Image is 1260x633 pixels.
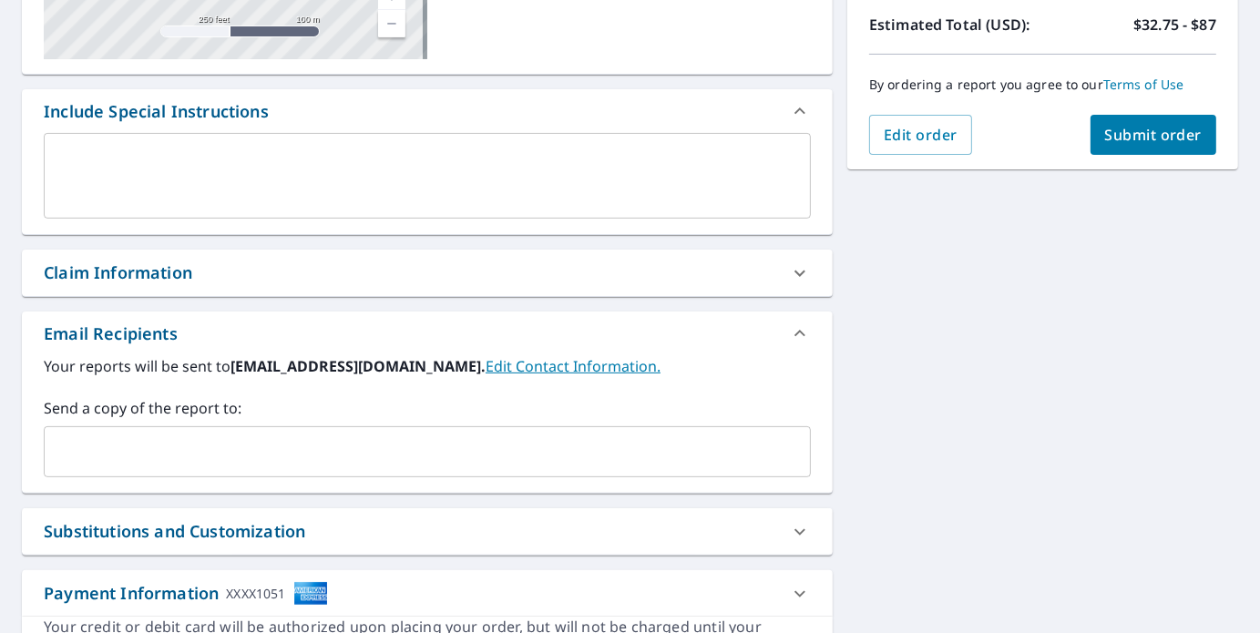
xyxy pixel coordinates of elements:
a: Terms of Use [1103,76,1184,93]
span: Submit order [1105,125,1203,145]
div: Email Recipients [22,311,833,355]
button: Edit order [869,115,972,155]
div: Substitutions and Customization [44,519,305,544]
div: Substitutions and Customization [22,508,833,555]
label: Your reports will be sent to [44,355,811,377]
div: Include Special Instructions [22,89,833,133]
button: Submit order [1091,115,1217,155]
div: Payment InformationXXXX1051cardImage [22,570,833,617]
p: By ordering a report you agree to our [869,77,1216,93]
div: Payment Information [44,581,328,606]
div: Claim Information [22,250,833,296]
p: $32.75 - $87 [1133,14,1216,36]
b: [EMAIL_ADDRESS][DOMAIN_NAME]. [230,356,486,376]
a: Current Level 17, Zoom Out [378,10,405,37]
label: Send a copy of the report to: [44,397,811,419]
div: Email Recipients [44,322,178,346]
a: EditContactInfo [486,356,661,376]
div: XXXX1051 [226,581,285,606]
p: Estimated Total (USD): [869,14,1043,36]
div: Include Special Instructions [44,99,269,124]
img: cardImage [293,581,328,606]
div: Claim Information [44,260,192,285]
span: Edit order [884,125,958,145]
